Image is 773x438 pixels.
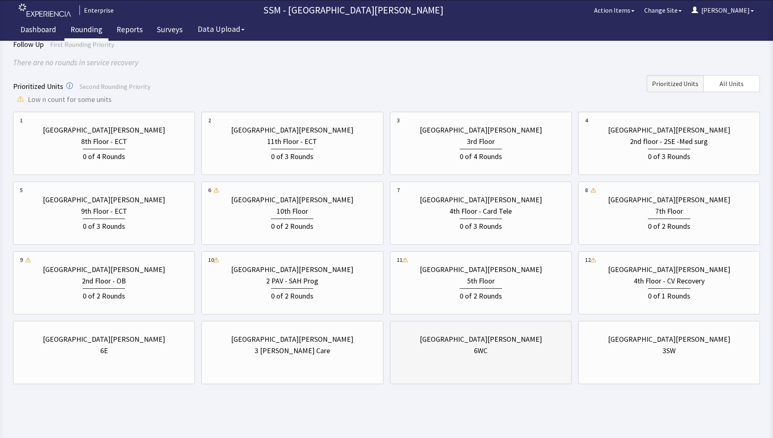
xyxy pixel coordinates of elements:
div: [GEOGRAPHIC_DATA][PERSON_NAME] [43,194,165,206]
div: 3 [397,116,400,124]
div: 2nd Floor - OB [82,275,126,287]
div: [GEOGRAPHIC_DATA][PERSON_NAME] [231,264,353,275]
div: 4th Floor - CV Recovery [634,275,705,287]
p: SSM - [GEOGRAPHIC_DATA][PERSON_NAME] [117,4,589,17]
div: [GEOGRAPHIC_DATA][PERSON_NAME] [231,194,353,206]
div: 5 [20,186,23,194]
div: Enterprise [79,5,114,15]
div: 8th Floor - ECT [81,136,127,147]
div: 7 [397,186,400,194]
a: Dashboard [14,20,62,41]
img: experiencia_logo.png [19,4,71,17]
button: [PERSON_NAME] [687,2,759,18]
div: [GEOGRAPHIC_DATA][PERSON_NAME] [608,264,730,275]
div: 3rd Floor [467,136,495,147]
div: 11 [397,256,403,264]
div: [GEOGRAPHIC_DATA][PERSON_NAME] [420,124,542,136]
a: Reports [110,20,149,41]
div: 0 of 4 Rounds [83,149,125,162]
div: 2nd floor - 2SE -Med surg [630,136,708,147]
span: First Rounding Priority [50,40,114,49]
div: 0 of 2 Rounds [648,219,690,232]
div: 8 [585,186,588,194]
div: 10th Floor [277,206,308,217]
div: [GEOGRAPHIC_DATA][PERSON_NAME] [608,334,730,345]
div: Follow Up [13,39,760,50]
div: 4 [585,116,588,124]
div: 6WC [474,345,487,356]
div: 6 [208,186,211,194]
div: 0 of 1 Rounds [648,288,690,302]
span: Low n count for some units [28,94,112,105]
div: [GEOGRAPHIC_DATA][PERSON_NAME] [420,194,542,206]
div: 5th Floor [467,275,495,287]
button: Action Items [589,2,639,18]
div: [GEOGRAPHIC_DATA][PERSON_NAME] [608,194,730,206]
div: 2 [208,116,211,124]
button: Data Upload [193,22,249,37]
div: [GEOGRAPHIC_DATA][PERSON_NAME] [43,264,165,275]
span: Prioritized Units [13,82,63,91]
div: [GEOGRAPHIC_DATA][PERSON_NAME] [420,264,542,275]
a: Surveys [151,20,189,41]
button: Prioritized Units [647,75,703,92]
div: 0 of 3 Rounds [271,149,313,162]
div: [GEOGRAPHIC_DATA][PERSON_NAME] [231,124,353,136]
div: [GEOGRAPHIC_DATA][PERSON_NAME] [43,124,165,136]
span: Prioritized Units [652,79,698,88]
div: 3 [PERSON_NAME] Care [255,345,330,356]
span: Second Rounding Priority [79,82,150,91]
div: 0 of 2 Rounds [271,219,313,232]
div: 0 of 2 Rounds [271,288,313,302]
div: 9th Floor - ECT [81,206,127,217]
div: 2 PAV - SAH Prog [266,275,318,287]
div: There are no rounds in service recovery [13,57,760,69]
div: [GEOGRAPHIC_DATA][PERSON_NAME] [43,334,165,345]
div: 10 [208,256,214,264]
span: All Units [720,79,744,88]
div: 0 of 3 Rounds [648,149,690,162]
button: Change Site [639,2,687,18]
div: 6E [100,345,108,356]
div: 3SW [663,345,676,356]
div: 0 of 3 Rounds [460,219,502,232]
div: [GEOGRAPHIC_DATA][PERSON_NAME] [231,334,353,345]
button: All Units [703,75,760,92]
div: [GEOGRAPHIC_DATA][PERSON_NAME] [608,124,730,136]
div: 11th Floor - ECT [267,136,317,147]
div: 0 of 2 Rounds [460,288,502,302]
div: 4th Floor - Card Tele [449,206,512,217]
div: 0 of 2 Rounds [83,288,125,302]
div: 0 of 3 Rounds [83,219,125,232]
a: Rounding [64,20,108,41]
div: 9 [20,256,23,264]
div: 12 [585,256,591,264]
div: 1 [20,116,23,124]
div: 7th Floor [655,206,683,217]
div: 0 of 4 Rounds [460,149,502,162]
div: [GEOGRAPHIC_DATA][PERSON_NAME] [420,334,542,345]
